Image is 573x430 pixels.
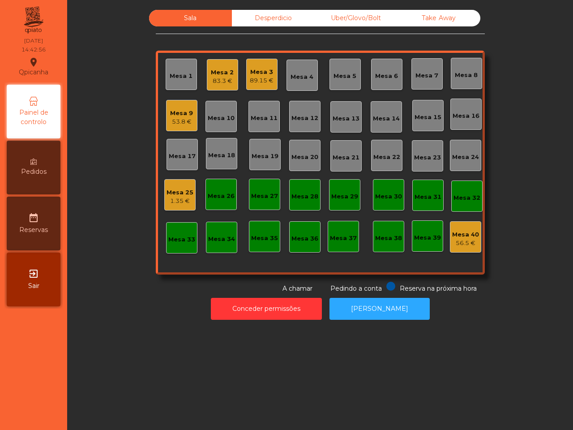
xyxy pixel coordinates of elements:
div: Mesa 3 [250,68,274,77]
div: 53.8 € [170,117,193,126]
div: 14:42:56 [21,46,46,54]
div: Mesa 30 [375,192,402,201]
div: Mesa 11 [251,114,278,123]
span: Pedindo a conta [330,284,382,292]
div: Mesa 34 [208,235,235,244]
div: Mesa 6 [375,72,398,81]
div: Mesa 23 [414,153,441,162]
div: Mesa 13 [333,114,359,123]
div: Mesa 19 [252,152,278,161]
div: Mesa 36 [291,234,318,243]
div: Mesa 14 [373,114,400,123]
span: Reservas [19,225,48,235]
div: Mesa 5 [334,72,356,81]
img: qpiato [22,4,44,36]
div: Mesa 40 [452,230,479,239]
div: Mesa 15 [415,113,441,122]
i: location_on [28,57,39,68]
div: Mesa 2 [211,68,234,77]
i: date_range [28,212,39,223]
span: Pedidos [21,167,47,176]
div: [DATE] [24,37,43,45]
div: Mesa 37 [330,234,357,243]
div: 89.15 € [250,76,274,85]
div: Mesa 9 [170,109,193,118]
div: Mesa 8 [455,71,478,80]
div: Mesa 17 [169,152,196,161]
button: [PERSON_NAME] [329,298,430,320]
div: Mesa 7 [415,71,438,80]
i: exit_to_app [28,268,39,279]
div: Mesa 28 [291,192,318,201]
span: A chamar [282,284,312,292]
div: Qpicanha [19,56,48,78]
div: Mesa 38 [375,234,402,243]
div: Mesa 24 [452,153,479,162]
div: Mesa 31 [415,193,441,202]
div: Mesa 1 [170,72,192,81]
div: Mesa 18 [208,151,235,160]
div: Mesa 10 [208,114,235,123]
div: Mesa 16 [453,112,479,120]
div: 56.5 € [452,239,479,248]
div: Mesa 20 [291,153,318,162]
div: Mesa 32 [453,193,480,202]
span: Reserva na próxima hora [400,284,477,292]
div: Mesa 39 [414,233,441,242]
div: Mesa 33 [168,235,195,244]
div: Mesa 25 [167,188,193,197]
span: Painel de controlo [9,108,58,127]
div: Mesa 35 [251,234,278,243]
button: Conceder permissões [211,298,322,320]
div: Take Away [398,10,480,26]
div: 83.3 € [211,77,234,86]
span: Sair [28,281,39,291]
div: Mesa 29 [331,192,358,201]
div: 1.35 € [167,197,193,206]
div: Uber/Glovo/Bolt [315,10,398,26]
div: Mesa 21 [333,153,359,162]
div: Desperdicio [232,10,315,26]
div: Mesa 26 [208,192,235,201]
div: Sala [149,10,232,26]
div: Mesa 12 [291,114,318,123]
div: Mesa 27 [251,192,278,201]
div: Mesa 4 [291,73,313,82]
div: Mesa 22 [373,153,400,162]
